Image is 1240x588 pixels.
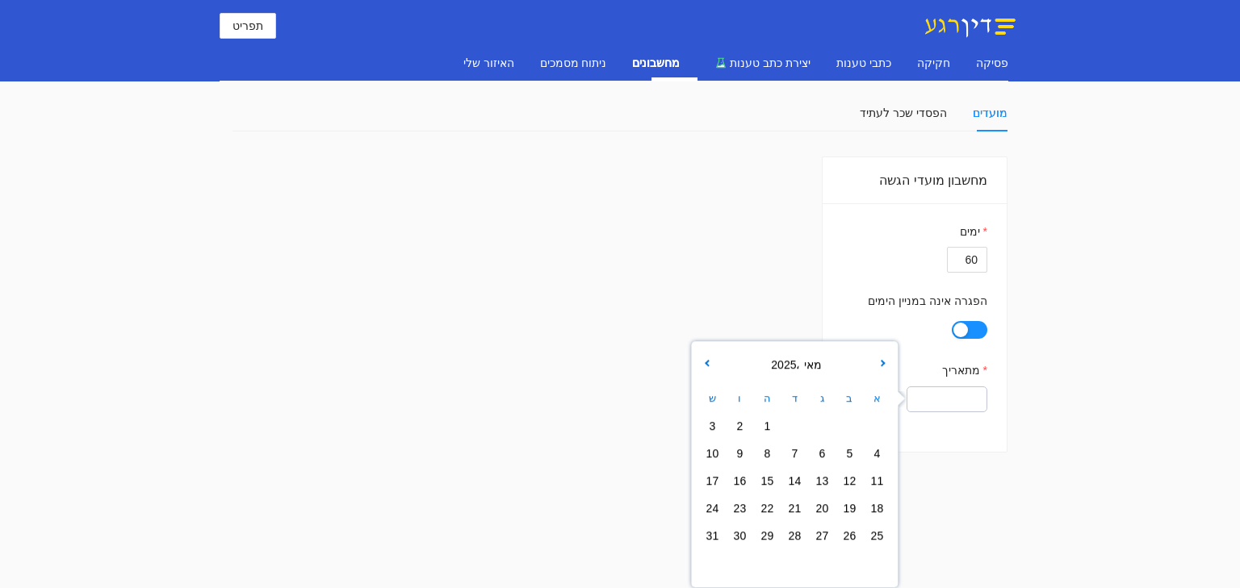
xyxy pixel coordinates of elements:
div: Choose חמישי מאי 01 of 2025 [753,412,781,440]
div: Choose חמישי מאי 15 of 2025 [753,467,781,494]
button: תפריט [220,13,276,39]
div: Choose חמישי מאי 29 of 2025 [753,522,781,549]
div: ב [836,385,863,412]
div: Choose שישי מאי 30 of 2025 [726,522,753,549]
div: Choose רביעי מאי 21 of 2025 [781,494,808,522]
span: 20 [811,497,833,519]
div: מחשבון מועדי הגשה [842,157,987,203]
div: Choose שישי מאי 02 of 2025 [726,412,753,440]
span: תפריט [232,17,263,35]
div: Choose חמישי מאי 08 of 2025 [753,440,781,467]
span: 21 [783,497,806,519]
div: Choose שישי מאי 09 of 2025 [726,440,753,467]
div: Choose שישי מאי 16 of 2025 [726,467,753,494]
div: Choose שבת מאי 10 of 2025 [698,440,726,467]
span: 28 [783,524,806,547]
span: 31 [701,524,723,547]
div: Choose חמישי מאי 22 of 2025 [753,494,781,522]
span: 19 [838,497,861,519]
div: Choose רביעי מאי 07 of 2025 [781,440,808,467]
div: Choose שלישי מאי 27 of 2025 [808,522,836,549]
div: ה [753,385,781,412]
span: 24 [701,497,723,519]
span: 25 [865,524,888,547]
div: ש [698,385,726,412]
input: מתאריך [907,386,987,412]
span: 14 [783,469,806,492]
span: 2 [728,415,751,437]
div: Choose שבת מאי 03 of 2025 [698,412,726,440]
span: 13 [811,469,833,492]
div: ، [767,356,822,373]
div: מחשבונים [632,54,680,72]
span: 3 [701,415,723,437]
div: Choose שישי מאי 23 of 2025 [726,494,753,522]
span: 15 [756,469,778,492]
div: חקיקה [917,54,950,72]
span: 23 [728,497,751,519]
span: 6 [811,442,833,465]
div: Choose ראשון מאי 11 of 2025 [863,467,890,494]
div: Choose ראשון מאי 18 of 2025 [863,494,890,522]
span: 11 [865,469,888,492]
span: 29 [756,524,778,547]
button: הפגרה אינה במניין הימים [952,321,987,339]
label: ימים [960,223,987,240]
span: 30 [728,524,751,547]
div: Choose שלישי מאי 13 of 2025 [808,467,836,494]
span: 5 [838,442,861,465]
span: 17 [701,469,723,492]
div: Choose שלישי אפריל 29 of 2025 [808,412,836,440]
input: ימים [947,247,987,273]
div: Choose שני מאי 12 of 2025 [836,467,863,494]
img: דין רגע [920,13,1020,39]
span: 4 [865,442,888,465]
span: מאי [800,358,822,371]
div: ניתוח מסמכים [540,54,607,72]
span: יצירת כתב טענות [730,56,811,69]
div: א [863,385,890,412]
span: 18 [865,497,888,519]
span: 9 [728,442,751,465]
div: פסיקה [976,54,1008,72]
label: הפגרה אינה במניין הימים [868,292,987,310]
div: Choose רביעי מאי 28 of 2025 [781,522,808,549]
div: Choose שלישי מאי 20 of 2025 [808,494,836,522]
span: 22 [756,497,778,519]
div: Choose שני מאי 26 of 2025 [836,522,863,549]
span: 26 [838,524,861,547]
span: 1 [756,415,778,437]
div: מועדים [973,104,1007,122]
span: 2025 [767,358,796,371]
div: ד [781,385,808,412]
div: Choose רביעי מאי 14 of 2025 [781,467,808,494]
div: כתבי טענות [836,54,891,72]
label: מתאריך [942,361,987,379]
div: האיזור שלי [463,54,514,72]
span: 8 [756,442,778,465]
span: 16 [728,469,751,492]
div: Choose שבת מאי 24 of 2025 [698,494,726,522]
div: Choose שני מאי 05 of 2025 [836,440,863,467]
span: 27 [811,524,833,547]
div: Choose רביעי אפריל 30 of 2025 [781,412,808,440]
div: Choose שני אפריל 28 of 2025 [836,412,863,440]
div: הפסדי שכר לעתיד [860,104,947,122]
div: Choose שלישי מאי 06 of 2025 [808,440,836,467]
div: ו [726,385,753,412]
div: Choose ראשון מאי 25 of 2025 [863,522,890,549]
span: 12 [838,469,861,492]
div: Choose ראשון מאי 04 of 2025 [863,440,890,467]
span: 10 [701,442,723,465]
div: Choose ראשון אפריל 27 of 2025 [863,412,890,440]
div: Choose שני מאי 19 of 2025 [836,494,863,522]
div: ג [808,385,836,412]
div: Choose שבת מאי 17 of 2025 [698,467,726,494]
span: experiment [715,57,727,69]
div: Choose שבת מאי 31 of 2025 [698,522,726,549]
span: 7 [783,442,806,465]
